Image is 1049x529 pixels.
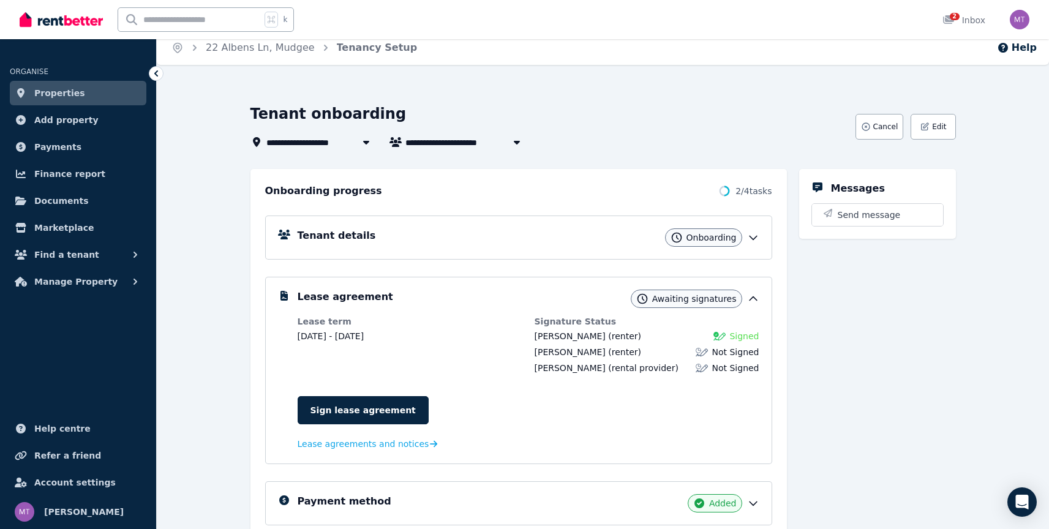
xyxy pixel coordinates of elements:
span: Send message [838,209,901,221]
div: (renter) [535,330,641,342]
a: Help centre [10,416,146,441]
a: Marketplace [10,216,146,240]
div: (renter) [535,346,641,358]
a: Properties [10,81,146,105]
span: Awaiting signatures [652,293,737,305]
a: Sign lease agreement [298,396,429,424]
h5: Messages [831,181,885,196]
span: Cancel [873,122,898,132]
dt: Signature Status [535,315,759,328]
span: Refer a friend [34,448,101,463]
div: Inbox [942,14,985,26]
span: Marketplace [34,220,94,235]
a: Refer a friend [10,443,146,468]
span: Add property [34,113,99,127]
span: Documents [34,193,89,208]
span: Lease agreements and notices [298,438,429,450]
span: Tenancy Setup [337,40,418,55]
img: Matt Teague [1010,10,1029,29]
span: Finance report [34,167,105,181]
a: Payments [10,135,146,159]
span: [PERSON_NAME] [535,347,606,357]
h1: Tenant onboarding [250,104,407,124]
a: Finance report [10,162,146,186]
div: Open Intercom Messenger [1007,487,1037,517]
img: Lease not signed [696,362,708,374]
a: 22 Albens Ln, Mudgee [206,42,315,53]
img: RentBetter [20,10,103,29]
button: Send message [812,204,943,226]
button: Edit [911,114,955,140]
span: Added [709,497,737,509]
dd: [DATE] - [DATE] [298,330,522,342]
nav: Breadcrumb [157,31,432,65]
h2: Onboarding progress [265,184,382,198]
span: Not Signed [712,346,759,358]
span: 2 / 4 tasks [735,185,772,197]
span: Onboarding [686,231,737,244]
span: [PERSON_NAME] [535,331,606,341]
h5: Tenant details [298,228,376,243]
dt: Lease term [298,315,522,328]
img: Lease not signed [696,346,708,358]
span: ORGANISE [10,67,48,76]
span: Payments [34,140,81,154]
a: Add property [10,108,146,132]
span: [PERSON_NAME] [44,505,124,519]
a: Documents [10,189,146,213]
button: Help [997,40,1037,55]
span: Account settings [34,475,116,490]
button: Manage Property [10,269,146,294]
h5: Lease agreement [298,290,393,304]
span: [PERSON_NAME] [535,363,606,373]
span: Manage Property [34,274,118,289]
a: Lease agreements and notices [298,438,438,450]
span: k [283,15,287,24]
div: (rental provider) [535,362,679,374]
h5: Payment method [298,494,391,509]
span: Find a tenant [34,247,99,262]
span: Edit [932,122,946,132]
a: Account settings [10,470,146,495]
button: Find a tenant [10,242,146,267]
span: 2 [950,13,960,20]
span: Signed [729,330,759,342]
span: Properties [34,86,85,100]
span: Help centre [34,421,91,436]
img: Signed Lease [713,330,726,342]
button: Cancel [855,114,904,140]
img: Matt Teague [15,502,34,522]
span: Not Signed [712,362,759,374]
